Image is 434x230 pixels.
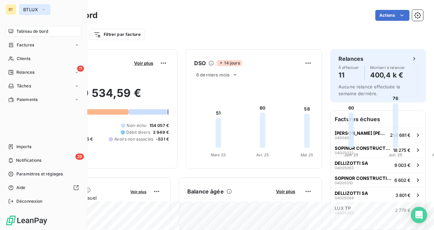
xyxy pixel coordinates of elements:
[274,188,297,195] button: Voir plus
[89,29,145,40] button: Filtrer par facture
[16,157,41,163] span: Notifications
[132,60,155,66] button: Voir plus
[5,40,82,51] a: Factures
[5,53,82,64] a: Clients
[5,169,82,179] a: Paramètres et réglages
[344,153,358,157] tspan: Juin 25
[338,70,359,81] h4: 11
[149,123,169,129] span: 154 057 €
[16,69,34,75] span: Relances
[395,192,410,198] span: 3 801 €
[276,189,295,194] span: Voir plus
[394,162,410,168] span: 9 003 €
[77,66,84,72] span: 11
[156,136,169,142] span: -531 €
[17,97,38,103] span: Paiements
[335,175,392,181] span: SOPINOR CONSTRUCTIONS SA
[16,198,43,204] span: Déconnexion
[331,187,425,202] button: DELLIZOTTI SA040050643 801 €
[153,129,169,135] span: 3 949 €
[335,196,354,200] span: 04005064
[17,83,31,89] span: Tâches
[338,66,359,70] span: À effectuer
[16,144,31,150] span: Imports
[194,59,206,67] h6: DSO
[331,157,425,172] button: DELLIZOTTI SA040050639 003 €
[256,153,269,157] tspan: Avr. 25
[338,55,363,63] h6: Relances
[126,129,150,135] span: Débit divers
[370,70,405,81] h4: 400,4 k €
[217,60,242,66] span: 14 jours
[5,4,16,15] div: BT
[394,177,410,183] span: 6 602 €
[5,182,82,193] a: Aide
[5,141,82,152] a: Imports
[370,66,405,70] span: Montant à relancer
[5,94,82,105] a: Paiements
[5,26,82,37] a: Tableau de bord
[331,172,425,187] button: SOPINOR CONSTRUCTIONS SA040050106 602 €
[5,215,48,226] img: Logo LeanPay
[23,7,38,12] span: BTLUX
[211,153,226,157] tspan: Mars 25
[335,181,353,185] span: 04005010
[134,60,153,66] span: Voir plus
[128,188,148,195] button: Voir plus
[16,28,48,34] span: Tableau de bord
[75,154,84,160] span: 29
[127,123,146,129] span: Non-échu
[130,189,146,194] span: Voir plus
[187,187,224,196] h6: Balance âgée
[39,86,169,107] h2: 440 534,59 €
[17,56,30,62] span: Clients
[411,207,427,223] div: Open Intercom Messenger
[17,42,34,48] span: Factures
[114,136,153,142] span: Avoirs non associés
[389,153,402,157] tspan: Juil. 25
[335,166,354,170] span: 04005063
[335,160,368,166] span: DELLIZOTTI SA
[5,81,82,91] a: Tâches
[16,185,26,191] span: Aide
[335,190,368,196] span: DELLIZOTTI SA
[5,67,82,78] a: 11Relances
[375,10,409,21] button: Actions
[301,153,313,157] tspan: Mai 25
[196,72,230,77] span: 6 derniers mois
[16,171,63,177] span: Paramètres et réglages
